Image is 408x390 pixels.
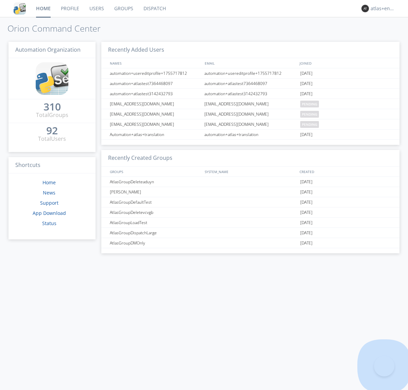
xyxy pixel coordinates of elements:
[40,200,58,206] a: Support
[101,238,400,248] a: AtlasGroupDMOnly[DATE]
[300,218,312,228] span: [DATE]
[203,99,299,109] div: [EMAIL_ADDRESS][DOMAIN_NAME]
[36,111,68,119] div: Total Groups
[300,79,312,89] span: [DATE]
[300,207,312,218] span: [DATE]
[101,68,400,79] a: automation+usereditprofile+1755717812automation+usereditprofile+1755717812[DATE]
[44,103,61,111] a: 310
[101,42,400,58] h3: Recently Added Users
[101,99,400,109] a: [EMAIL_ADDRESS][DOMAIN_NAME][EMAIL_ADDRESS][DOMAIN_NAME]pending
[108,167,201,176] div: GROUPS
[14,2,26,15] img: cddb5a64eb264b2086981ab96f4c1ba7
[374,356,394,376] iframe: Toggle Customer Support
[44,103,61,110] div: 310
[298,167,393,176] div: CREATED
[101,187,400,197] a: [PERSON_NAME][DATE]
[298,58,393,68] div: JOINED
[108,109,202,119] div: [EMAIL_ADDRESS][DOMAIN_NAME]
[101,207,400,218] a: AtlasGroupDeletevcvgb[DATE]
[300,130,312,140] span: [DATE]
[300,228,312,238] span: [DATE]
[108,228,202,238] div: AtlasGroupDispatchLarge
[300,197,312,207] span: [DATE]
[101,177,400,187] a: AtlasGroupDeleteaduyn[DATE]
[203,58,298,68] div: EMAIL
[108,207,202,217] div: AtlasGroupDeletevcvgb
[300,89,312,99] span: [DATE]
[8,157,96,174] h3: Shortcuts
[203,89,299,99] div: automation+atlastest3142432793
[108,177,202,187] div: AtlasGroupDeleteaduyn
[101,89,400,99] a: automation+atlastest3142432793automation+atlastest3142432793[DATE]
[33,210,66,216] a: App Download
[300,238,312,248] span: [DATE]
[43,189,55,196] a: News
[371,5,396,12] div: atlas+english0001
[300,68,312,79] span: [DATE]
[36,62,68,95] img: cddb5a64eb264b2086981ab96f4c1ba7
[101,150,400,167] h3: Recently Created Groups
[300,101,319,107] span: pending
[108,238,202,248] div: AtlasGroupDMOnly
[300,177,312,187] span: [DATE]
[108,58,201,68] div: NAMES
[203,109,299,119] div: [EMAIL_ADDRESS][DOMAIN_NAME]
[300,111,319,118] span: pending
[203,167,298,176] div: SYSTEM_NAME
[101,218,400,228] a: AtlasGroupLoadTest[DATE]
[15,46,81,53] span: Automation Organization
[101,79,400,89] a: automation+atlastest7364468097automation+atlastest7364468097[DATE]
[108,89,202,99] div: automation+atlastest3142432793
[108,130,202,139] div: Automation+atlas+translation
[108,79,202,88] div: automation+atlastest7364468097
[101,130,400,140] a: Automation+atlas+translationautomation+atlas+translation[DATE]
[101,119,400,130] a: [EMAIL_ADDRESS][DOMAIN_NAME][EMAIL_ADDRESS][DOMAIN_NAME]pending
[108,99,202,109] div: [EMAIL_ADDRESS][DOMAIN_NAME]
[300,187,312,197] span: [DATE]
[108,218,202,227] div: AtlasGroupLoadTest
[42,220,56,226] a: Status
[101,197,400,207] a: AtlasGroupDefaultTest[DATE]
[203,79,299,88] div: automation+atlastest7364468097
[108,119,202,129] div: [EMAIL_ADDRESS][DOMAIN_NAME]
[300,121,319,128] span: pending
[46,127,58,134] div: 92
[101,109,400,119] a: [EMAIL_ADDRESS][DOMAIN_NAME][EMAIL_ADDRESS][DOMAIN_NAME]pending
[361,5,369,12] img: 373638.png
[42,179,56,186] a: Home
[203,68,299,78] div: automation+usereditprofile+1755717812
[108,197,202,207] div: AtlasGroupDefaultTest
[38,135,66,143] div: Total Users
[203,130,299,139] div: automation+atlas+translation
[46,127,58,135] a: 92
[101,228,400,238] a: AtlasGroupDispatchLarge[DATE]
[203,119,299,129] div: [EMAIL_ADDRESS][DOMAIN_NAME]
[108,68,202,78] div: automation+usereditprofile+1755717812
[108,187,202,197] div: [PERSON_NAME]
